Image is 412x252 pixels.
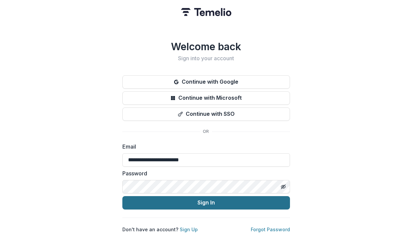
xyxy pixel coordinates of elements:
label: Password [122,169,286,177]
button: Sign In [122,196,290,209]
button: Continue with Microsoft [122,91,290,105]
h1: Welcome back [122,40,290,53]
h2: Sign into your account [122,55,290,62]
img: Temelio [181,8,231,16]
button: Continue with Google [122,75,290,89]
a: Sign Up [180,227,198,232]
button: Continue with SSO [122,107,290,121]
label: Email [122,143,286,151]
a: Forgot Password [251,227,290,232]
button: Toggle password visibility [278,181,289,192]
p: Don't have an account? [122,226,198,233]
